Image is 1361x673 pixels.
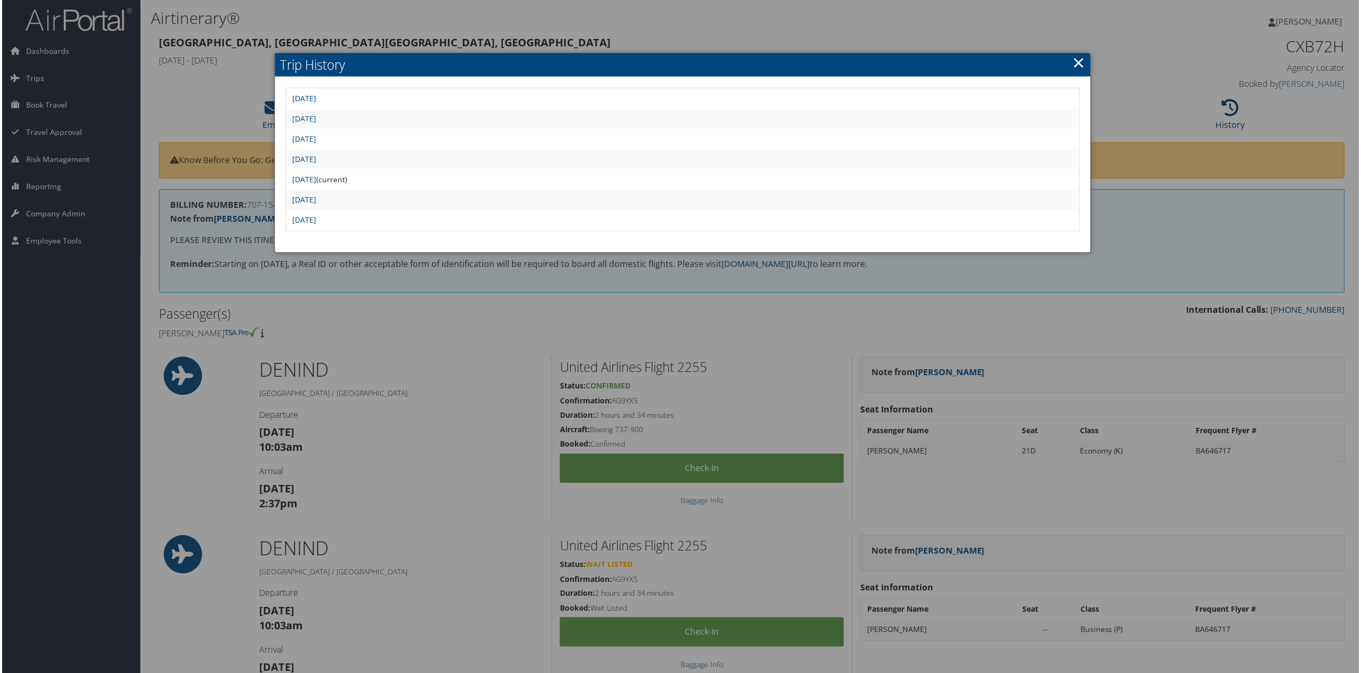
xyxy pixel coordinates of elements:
a: [DATE] [291,155,315,165]
a: [DATE] [291,114,315,124]
a: [DATE] [291,94,315,104]
a: × [1074,52,1086,73]
a: [DATE] [291,134,315,144]
a: [DATE] [291,215,315,225]
a: [DATE] [291,175,315,185]
h2: Trip History [274,53,1092,77]
td: (current) [286,171,1079,190]
a: [DATE] [291,195,315,205]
